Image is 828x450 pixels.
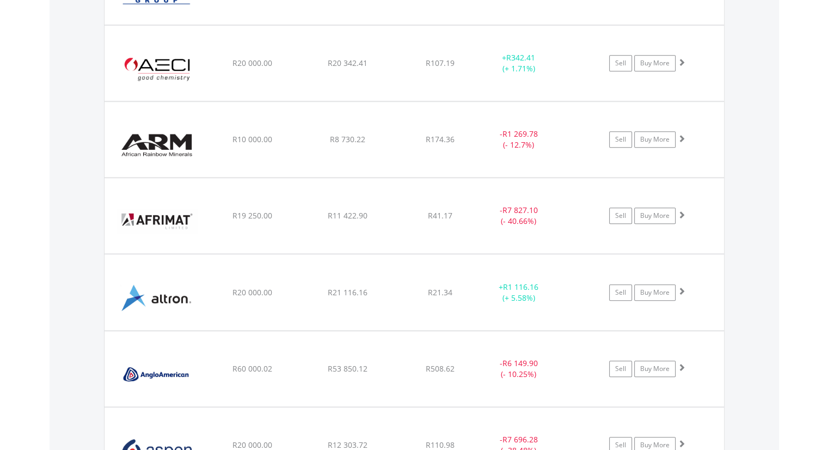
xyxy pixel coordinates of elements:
[232,134,272,144] span: R10 000.00
[328,287,367,297] span: R21 116.16
[232,440,272,450] span: R20 000.00
[232,58,272,68] span: R20 000.00
[426,440,455,450] span: R110.98
[330,134,365,144] span: R8 730.22
[232,287,272,297] span: R20 000.00
[502,205,538,215] span: R7 827.10
[426,58,455,68] span: R107.19
[634,208,676,224] a: Buy More
[232,363,272,374] span: R60 000.02
[609,361,632,377] a: Sell
[328,58,367,68] span: R20 342.41
[328,210,367,221] span: R11 422.90
[609,131,632,148] a: Sell
[634,284,676,301] a: Buy More
[328,440,367,450] span: R12 303.72
[428,210,452,221] span: R41.17
[502,129,538,139] span: R1 269.78
[328,363,367,374] span: R53 850.12
[634,131,676,148] a: Buy More
[110,268,204,327] img: EQU.ZA.AEL.png
[609,55,632,71] a: Sell
[502,434,538,445] span: R7 696.28
[634,55,676,71] a: Buy More
[609,208,632,224] a: Sell
[426,134,455,144] span: R174.36
[110,115,204,174] img: EQU.ZA.ARI.png
[110,345,204,404] img: EQU.ZA.AGL.png
[426,363,455,374] span: R508.62
[502,358,538,368] span: R6 149.90
[478,282,560,303] div: + (+ 5.58%)
[428,287,452,297] span: R21.34
[478,358,560,380] div: - (- 10.25%)
[478,129,560,150] div: - (- 12.7%)
[478,205,560,227] div: - (- 40.66%)
[503,282,538,292] span: R1 116.16
[478,52,560,74] div: + (+ 1.71%)
[232,210,272,221] span: R19 250.00
[110,39,204,98] img: EQU.ZA.AFE.png
[609,284,632,301] a: Sell
[506,52,535,63] span: R342.41
[110,192,204,251] img: EQU.ZA.AFT.png
[634,361,676,377] a: Buy More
